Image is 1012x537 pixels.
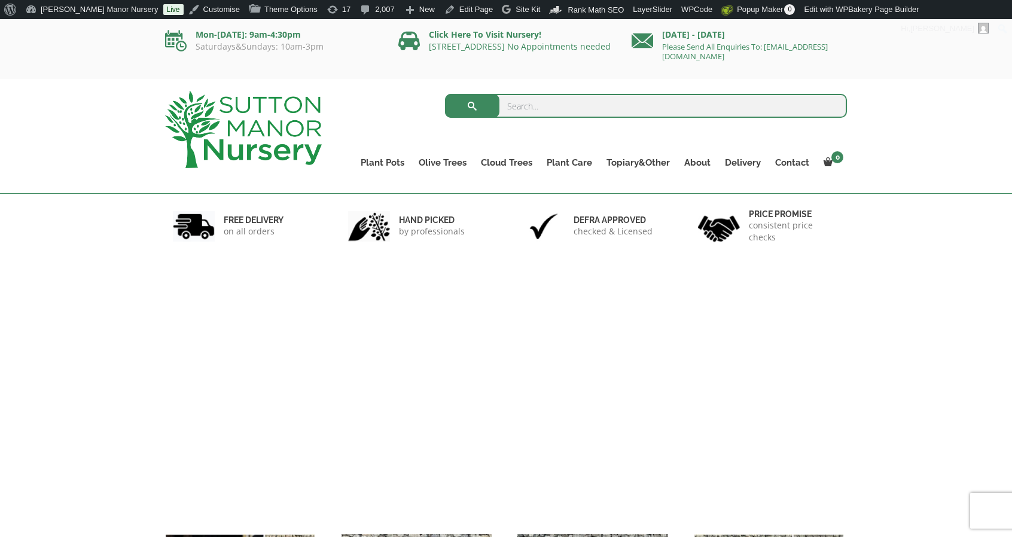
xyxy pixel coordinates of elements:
[574,225,653,237] p: checked & Licensed
[429,29,541,40] a: Click Here To Visit Nursery!
[173,211,215,242] img: 1.jpg
[539,154,599,171] a: Plant Care
[523,211,565,242] img: 3.jpg
[784,4,795,15] span: 0
[165,91,322,168] img: logo
[445,94,848,118] input: Search...
[749,219,840,243] p: consistent price checks
[165,28,380,42] p: Mon-[DATE]: 9am-4:30pm
[516,5,540,14] span: Site Kit
[897,19,993,38] a: Hi,
[768,154,816,171] a: Contact
[677,154,718,171] a: About
[816,154,847,171] a: 0
[662,41,828,62] a: Please Send All Enquiries To: [EMAIL_ADDRESS][DOMAIN_NAME]
[632,28,847,42] p: [DATE] - [DATE]
[353,154,411,171] a: Plant Pots
[474,154,539,171] a: Cloud Trees
[348,211,390,242] img: 2.jpg
[910,24,974,33] span: [PERSON_NAME]
[411,154,474,171] a: Olive Trees
[599,154,677,171] a: Topiary&Other
[399,225,465,237] p: by professionals
[165,42,380,51] p: Saturdays&Sundays: 10am-3pm
[831,151,843,163] span: 0
[718,154,768,171] a: Delivery
[224,225,284,237] p: on all orders
[224,215,284,225] h6: FREE DELIVERY
[163,4,184,15] a: Live
[429,41,611,52] a: [STREET_ADDRESS] No Appointments needed
[568,5,624,14] span: Rank Math SEO
[399,215,465,225] h6: hand picked
[574,215,653,225] h6: Defra approved
[698,208,740,245] img: 4.jpg
[749,209,840,219] h6: Price promise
